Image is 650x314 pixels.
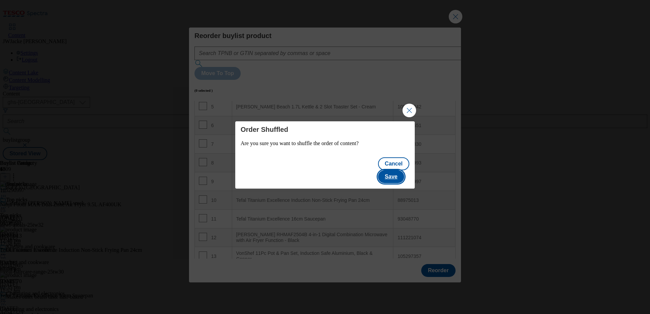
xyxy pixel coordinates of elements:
[378,157,409,170] button: Cancel
[241,125,410,134] h4: Order Shuffled
[235,121,415,189] div: Modal
[378,170,404,183] button: Save
[403,104,416,117] button: Close Modal
[241,140,410,146] p: Are you sure you want to shuffle the order of content?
